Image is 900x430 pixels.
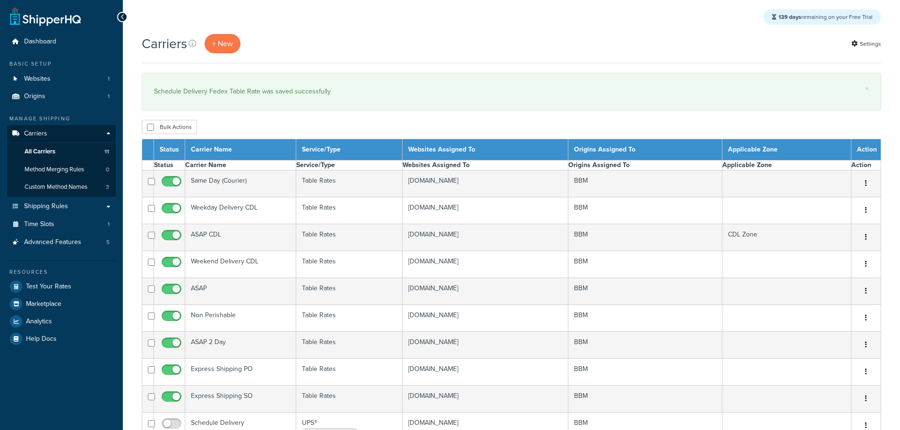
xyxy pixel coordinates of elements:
th: Action [851,160,881,170]
th: Carrier Name [185,160,296,170]
li: Carriers [7,125,116,197]
th: Websites Assigned To [403,139,568,160]
div: Basic Setup [7,60,116,68]
td: [DOMAIN_NAME] [403,359,568,386]
a: Settings [851,37,881,51]
td: BBM [568,359,722,386]
span: 5 [106,238,110,246]
span: Shipping Rules [24,202,68,211]
a: ShipperHQ Home [10,7,81,26]
span: 1 [108,93,110,101]
span: Dashboard [24,38,56,46]
span: Test Your Rates [26,283,71,291]
td: Table Rates [296,224,403,251]
td: Weekday Delivery CDL [185,197,296,224]
td: Table Rates [296,278,403,305]
td: [DOMAIN_NAME] [403,386,568,413]
li: Websites [7,70,116,88]
a: Advanced Features 5 [7,234,116,251]
td: Non Perishable [185,305,296,332]
td: [DOMAIN_NAME] [403,251,568,278]
a: Method Merging Rules 0 [7,161,116,178]
td: Table Rates [296,359,403,386]
li: Custom Method Names [7,178,116,196]
th: Websites Assigned To [403,160,568,170]
td: BBM [568,224,722,251]
td: Same Day (Courier) [185,170,296,197]
div: remaining on your Free Trial [763,9,881,25]
div: Resources [7,268,116,276]
td: Table Rates [296,170,403,197]
a: Websites 1 [7,70,116,88]
li: Help Docs [7,330,116,347]
th: Origins Assigned To [568,139,722,160]
th: Origins Assigned To [568,160,722,170]
td: Table Rates [296,197,403,224]
a: Shipping Rules [7,198,116,215]
li: All Carriers [7,143,116,160]
td: Table Rates [296,332,403,359]
div: Manage Shipping [7,115,116,123]
td: Table Rates [296,305,403,332]
td: [DOMAIN_NAME] [403,197,568,224]
div: Schedule Delivery Fedex Table Rate was saved successfully [154,85,869,98]
a: Custom Method Names 3 [7,178,116,196]
a: + New [205,34,240,53]
td: ASAP CDL [185,224,296,251]
td: [DOMAIN_NAME] [403,278,568,305]
td: Table Rates [296,251,403,278]
td: [DOMAIN_NAME] [403,224,568,251]
li: Advanced Features [7,234,116,251]
td: Express Shipping PO [185,359,296,386]
a: Dashboard [7,33,116,51]
td: Table Rates [296,386,403,413]
span: Marketplace [26,300,61,308]
a: Test Your Rates [7,278,116,295]
td: [DOMAIN_NAME] [403,305,568,332]
a: Origins 1 [7,88,116,105]
td: BBM [568,386,722,413]
strong: 139 days [779,13,801,21]
th: Action [851,139,881,160]
a: Marketplace [7,295,116,312]
a: Analytics [7,313,116,330]
a: Carriers [7,125,116,143]
td: BBM [568,251,722,278]
span: 1 [108,220,110,228]
td: BBM [568,278,722,305]
span: 1 [108,75,110,83]
th: Applicable Zone [722,139,851,160]
span: Time Slots [24,220,54,228]
span: Websites [24,75,51,83]
td: ASAP [185,278,296,305]
button: Bulk Actions [142,120,197,134]
th: Status [154,160,185,170]
td: BBM [568,197,722,224]
td: [DOMAIN_NAME] [403,170,568,197]
td: [DOMAIN_NAME] [403,332,568,359]
td: Express Shipping SO [185,386,296,413]
span: 3 [106,183,109,191]
th: Service/Type [296,139,403,160]
a: × [865,85,869,93]
td: BBM [568,305,722,332]
a: Time Slots 1 [7,216,116,233]
span: Origins [24,93,45,101]
span: Advanced Features [24,238,81,246]
td: BBM [568,170,722,197]
td: BBM [568,332,722,359]
span: Method Merging Rules [25,166,84,174]
li: Origins [7,88,116,105]
td: Weekend Delivery CDL [185,251,296,278]
td: CDL Zone [722,224,851,251]
span: 11 [104,148,109,156]
span: Help Docs [26,335,57,343]
th: Service/Type [296,160,403,170]
a: All Carriers 11 [7,143,116,160]
th: Carrier Name [185,139,296,160]
li: Time Slots [7,216,116,233]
